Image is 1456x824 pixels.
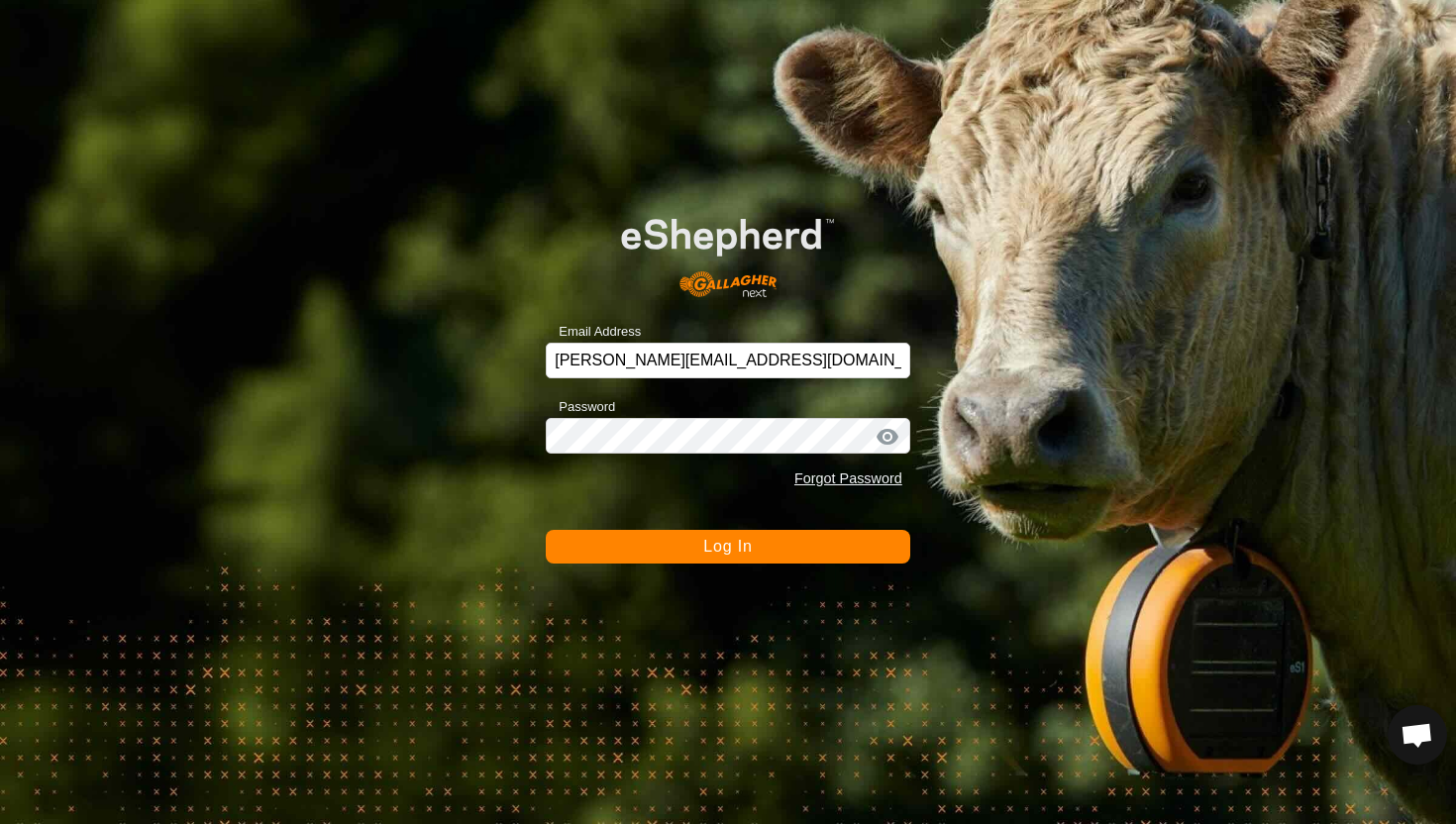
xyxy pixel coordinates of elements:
button: Log In [546,530,910,564]
label: Password [546,397,615,417]
span: Log In [703,538,752,555]
div: Open chat [1388,705,1447,765]
img: E-shepherd Logo [582,188,874,312]
label: Email Address [546,322,641,342]
input: Email Address [546,343,910,378]
a: Forgot Password [794,470,902,486]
